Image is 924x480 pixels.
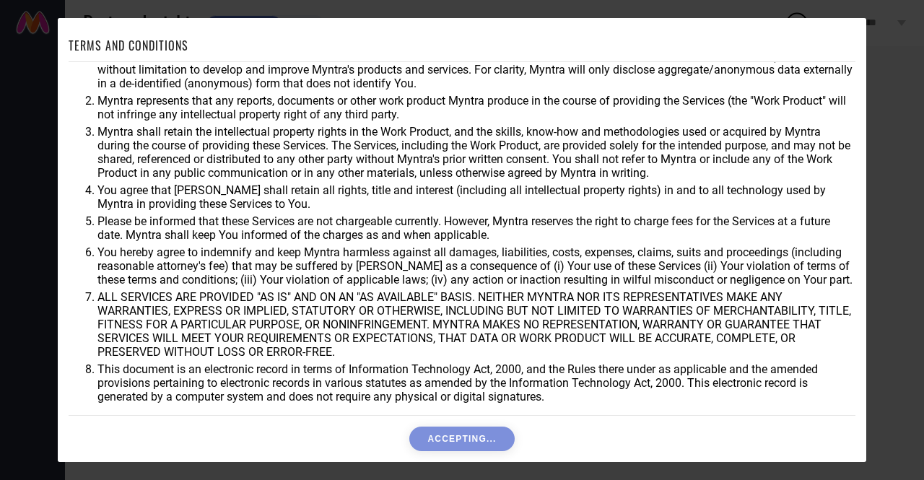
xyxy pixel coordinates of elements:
[97,245,855,287] li: You hereby agree to indemnify and keep Myntra harmless against all damages, liabilities, costs, e...
[97,49,855,90] li: You agree that Myntra may use aggregate and anonymized data for any business purpose during or af...
[97,290,855,359] li: ALL SERVICES ARE PROVIDED "AS IS" AND ON AN "AS AVAILABLE" BASIS. NEITHER MYNTRA NOR ITS REPRESEN...
[97,94,855,121] li: Myntra represents that any reports, documents or other work product Myntra produce in the course ...
[97,362,855,403] li: This document is an electronic record in terms of Information Technology Act, 2000, and the Rules...
[97,183,855,211] li: You agree that [PERSON_NAME] shall retain all rights, title and interest (including all intellect...
[97,125,855,180] li: Myntra shall retain the intellectual property rights in the Work Product, and the skills, know-ho...
[97,214,855,242] li: Please be informed that these Services are not chargeable currently. However, Myntra reserves the...
[69,37,188,54] h1: TERMS AND CONDITIONS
